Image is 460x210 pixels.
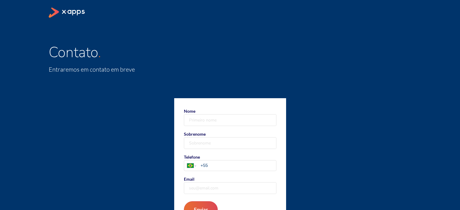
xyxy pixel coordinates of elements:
input: Nome [184,115,276,126]
span: Contato [49,42,98,62]
label: Nome [184,108,276,126]
label: Sobrenome [184,131,276,149]
input: TelefonePhone number country [201,162,276,169]
label: Telefone [184,154,276,171]
span: Entraremos em contato em breve [49,66,135,73]
input: Email [184,183,276,194]
input: Sobrenome [184,137,276,149]
label: Email [184,176,276,194]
